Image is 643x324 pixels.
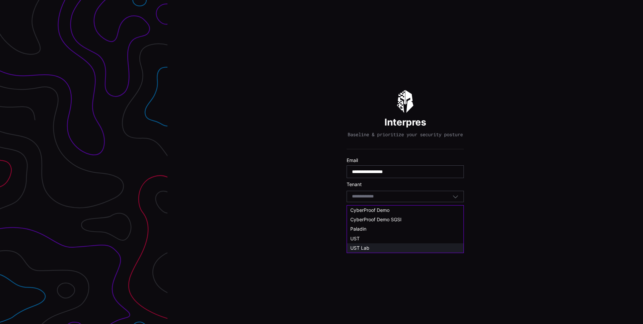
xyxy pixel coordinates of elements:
[348,132,463,138] p: Baseline & prioritize your security posture
[347,157,464,163] label: Email
[350,226,366,232] span: Paladin
[350,236,360,241] span: UST
[350,245,369,251] span: UST Lab
[347,181,464,187] label: Tenant
[350,217,402,222] span: CyberProof Demo SGSI
[350,207,389,213] span: CyberProof Demo
[452,193,458,199] button: Toggle options menu
[384,116,426,128] h1: Interpres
